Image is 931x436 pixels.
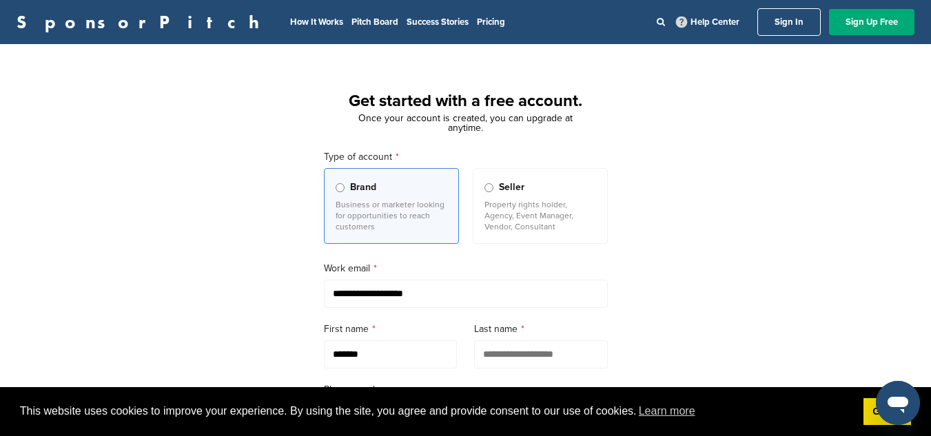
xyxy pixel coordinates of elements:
p: Property rights holder, Agency, Event Manager, Vendor, Consultant [484,199,596,232]
label: Phone number [324,382,608,397]
a: SponsorPitch [17,13,268,31]
span: Once your account is created, you can upgrade at anytime. [358,112,573,134]
a: Sign Up Free [829,9,914,35]
a: Sign In [757,8,821,36]
a: learn more about cookies [637,401,697,422]
a: dismiss cookie message [863,398,911,426]
span: Brand [350,180,376,195]
a: Pricing [477,17,505,28]
a: Success Stories [407,17,469,28]
label: Last name [474,322,608,337]
span: This website uses cookies to improve your experience. By using the site, you agree and provide co... [20,401,852,422]
label: Work email [324,261,608,276]
label: First name [324,322,458,337]
input: Brand Business or marketer looking for opportunities to reach customers [336,183,345,192]
input: Seller Property rights holder, Agency, Event Manager, Vendor, Consultant [484,183,493,192]
p: Business or marketer looking for opportunities to reach customers [336,199,447,232]
a: How It Works [290,17,343,28]
a: Pitch Board [351,17,398,28]
h1: Get started with a free account. [307,89,624,114]
label: Type of account [324,149,608,165]
iframe: Button to launch messaging window [876,381,920,425]
a: Help Center [673,14,742,30]
span: Seller [499,180,524,195]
